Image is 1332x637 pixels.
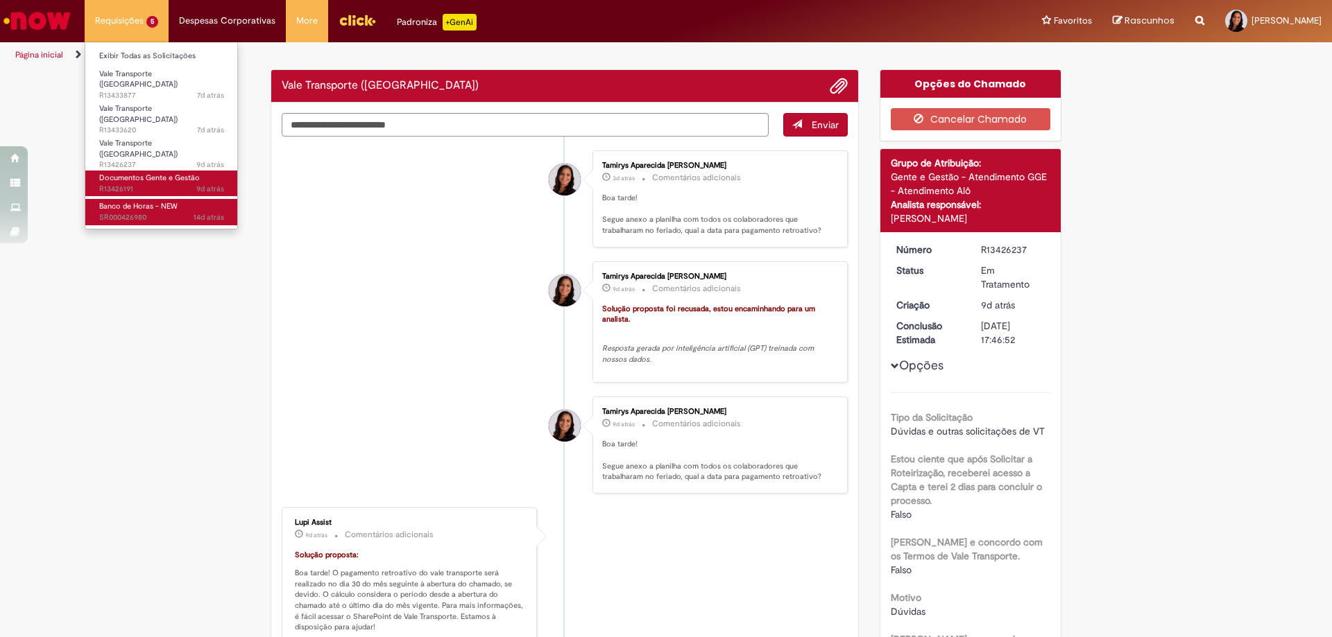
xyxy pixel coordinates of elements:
[602,272,833,281] div: Tamirys Aparecida [PERSON_NAME]
[197,125,224,135] span: 7d atrás
[891,108,1051,130] button: Cancelar Chamado
[443,14,477,30] p: +GenAi
[99,201,178,211] span: Banco de Horas - NEW
[981,263,1045,291] div: Em Tratamento
[602,162,833,170] div: Tamirys Aparecida [PERSON_NAME]
[549,410,581,442] div: Tamirys Aparecida Lourenco Fonseca
[397,14,477,30] div: Padroniza
[891,425,1045,437] span: Dúvidas e outras solicitações de VT
[613,174,635,182] time: 25/08/2025 14:57:27
[99,184,224,195] span: R13426191
[891,411,973,424] b: Tipo da Solicitação
[602,193,833,236] p: Boa tarde! Segue anexo a planilha com todos os colaboradores que trabalharam no feriado, qual a d...
[99,125,224,136] span: R13433620
[549,164,581,195] div: Tamirys Aparecida Lourenco Fonseca
[891,156,1051,170] div: Grupo de Atribuição:
[613,285,635,293] time: 18/08/2025 17:46:58
[602,304,817,325] font: Solução proposta foi recusada, estou encaminhando para um analista.
[886,298,971,312] dt: Criação
[194,212,224,222] time: 13/08/2025 18:26:42
[99,90,224,101] span: R13433877
[85,171,238,196] a: Aberto R13426191 : Documentos Gente e Gestão
[602,408,833,416] div: Tamirys Aparecida [PERSON_NAME]
[652,418,741,430] small: Comentários adicionais
[830,77,848,95] button: Adicionar anexos
[891,591,921,604] b: Motivo
[981,299,1015,311] span: 9d atrás
[981,299,1015,311] time: 18/08/2025 17:46:38
[891,198,1051,211] div: Analista responsável:
[196,184,224,194] span: 9d atrás
[891,508,912,521] span: Falso
[305,531,327,539] time: 18/08/2025 17:46:47
[282,80,479,92] h2: Vale Transporte (VT) Histórico de tíquete
[1054,14,1092,28] span: Favoritos
[305,531,327,539] span: 9d atrás
[339,10,376,30] img: click_logo_yellow_360x200.png
[99,159,224,171] span: R13426237
[197,90,224,101] time: 20/08/2025 17:32:47
[15,49,63,60] a: Página inicial
[1,7,73,35] img: ServiceNow
[196,159,224,170] time: 18/08/2025 17:46:40
[282,113,769,137] textarea: Digite sua mensagem aqui...
[602,343,816,365] em: Resposta gerada por inteligência artificial (GPT) treinada com nossos dados.
[85,136,238,166] a: Aberto R13426237 : Vale Transporte (VT)
[196,184,224,194] time: 18/08/2025 17:36:19
[1252,15,1322,26] span: [PERSON_NAME]
[85,199,238,225] a: Aberto SR000426980 : Banco de Horas - NEW
[296,14,318,28] span: More
[981,243,1045,256] div: R13426237
[886,263,971,277] dt: Status
[652,283,741,295] small: Comentários adicionais
[880,70,1061,98] div: Opções do Chamado
[95,14,144,28] span: Requisições
[891,605,925,618] span: Dúvidas
[99,138,178,159] span: Vale Transporte ([GEOGRAPHIC_DATA])
[295,518,526,527] div: Lupi Assist
[196,159,224,170] span: 9d atrás
[549,274,581,306] div: Tamirys Aparecida Lourenco Fonseca
[295,550,359,560] font: Solução proposta:
[891,211,1051,225] div: [PERSON_NAME]
[194,212,224,222] span: 14d atrás
[613,420,635,428] time: 18/08/2025 17:46:52
[99,69,178,90] span: Vale Transporte ([GEOGRAPHIC_DATA])
[613,174,635,182] span: 3d atrás
[85,67,238,96] a: Aberto R13433877 : Vale Transporte (VT)
[891,453,1042,507] b: Estou ciente que após Solicitar a Roteirização, receberei acesso a Capta e terei 2 dias para conc...
[99,173,200,183] span: Documentos Gente e Gestão
[85,42,238,229] ul: Requisições
[1125,14,1175,27] span: Rascunhos
[886,319,971,347] dt: Conclusão Estimada
[812,119,839,131] span: Enviar
[197,90,224,101] span: 7d atrás
[613,420,635,428] span: 9d atrás
[981,319,1045,347] div: [DATE] 17:46:52
[1113,15,1175,28] a: Rascunhos
[602,439,833,482] p: Boa tarde! Segue anexo a planilha com todos os colaboradores que trabalharam no feriado, qual a d...
[613,285,635,293] span: 9d atrás
[99,103,178,125] span: Vale Transporte ([GEOGRAPHIC_DATA])
[652,172,741,184] small: Comentários adicionais
[179,14,275,28] span: Despesas Corporativas
[197,125,224,135] time: 20/08/2025 16:48:30
[891,170,1051,198] div: Gente e Gestão - Atendimento GGE - Atendimento Alô
[345,529,434,541] small: Comentários adicionais
[891,564,912,576] span: Falso
[99,212,224,223] span: SR000426980
[85,49,238,64] a: Exibir Todas as Solicitações
[891,536,1043,562] b: [PERSON_NAME] e concordo com os Termos de Vale Transporte.
[10,42,878,68] ul: Trilhas de página
[981,298,1045,312] div: 18/08/2025 17:46:38
[146,16,158,28] span: 5
[783,113,848,137] button: Enviar
[886,243,971,256] dt: Número
[85,101,238,131] a: Aberto R13433620 : Vale Transporte (VT)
